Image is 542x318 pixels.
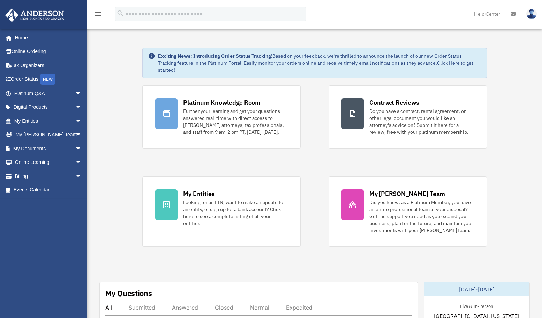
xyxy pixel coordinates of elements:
[5,128,92,142] a: My [PERSON_NAME] Teamarrow_drop_down
[172,304,198,311] div: Answered
[183,199,288,227] div: Looking for an EIN, want to make an update to an entity, or sign up for a bank account? Click her...
[369,199,474,234] div: Did you know, as a Platinum Member, you have an entire professional team at your disposal? Get th...
[158,53,272,59] strong: Exciting News: Introducing Order Status Tracking!
[183,98,261,107] div: Platinum Knowledge Room
[75,86,89,101] span: arrow_drop_down
[5,169,92,183] a: Billingarrow_drop_down
[5,156,92,169] a: Online Learningarrow_drop_down
[116,9,124,17] i: search
[369,98,419,107] div: Contract Reviews
[94,12,103,18] a: menu
[40,74,55,85] div: NEW
[5,31,89,45] a: Home
[454,302,499,309] div: Live & In-Person
[158,52,481,73] div: Based on your feedback, we're thrilled to announce the launch of our new Order Status Tracking fe...
[75,114,89,128] span: arrow_drop_down
[183,108,288,136] div: Further your learning and get your questions answered real-time with direct access to [PERSON_NAM...
[5,114,92,128] a: My Entitiesarrow_drop_down
[75,100,89,115] span: arrow_drop_down
[286,304,313,311] div: Expedited
[75,128,89,142] span: arrow_drop_down
[5,100,92,114] a: Digital Productsarrow_drop_down
[5,45,92,59] a: Online Ordering
[158,60,473,73] a: Click Here to get started!
[142,176,301,247] a: My Entities Looking for an EIN, want to make an update to an entity, or sign up for a bank accoun...
[3,8,66,22] img: Anderson Advisors Platinum Portal
[5,58,92,72] a: Tax Organizers
[183,189,214,198] div: My Entities
[105,288,152,298] div: My Questions
[215,304,233,311] div: Closed
[129,304,155,311] div: Submitted
[329,85,487,149] a: Contract Reviews Do you have a contract, rental agreement, or other legal document you would like...
[369,108,474,136] div: Do you have a contract, rental agreement, or other legal document you would like an attorney's ad...
[75,156,89,170] span: arrow_drop_down
[5,86,92,100] a: Platinum Q&Aarrow_drop_down
[369,189,445,198] div: My [PERSON_NAME] Team
[5,183,92,197] a: Events Calendar
[5,72,92,87] a: Order StatusNEW
[250,304,269,311] div: Normal
[94,10,103,18] i: menu
[5,142,92,156] a: My Documentsarrow_drop_down
[105,304,112,311] div: All
[75,142,89,156] span: arrow_drop_down
[75,169,89,183] span: arrow_drop_down
[142,85,301,149] a: Platinum Knowledge Room Further your learning and get your questions answered real-time with dire...
[424,282,530,296] div: [DATE]-[DATE]
[526,9,537,19] img: User Pic
[329,176,487,247] a: My [PERSON_NAME] Team Did you know, as a Platinum Member, you have an entire professional team at...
